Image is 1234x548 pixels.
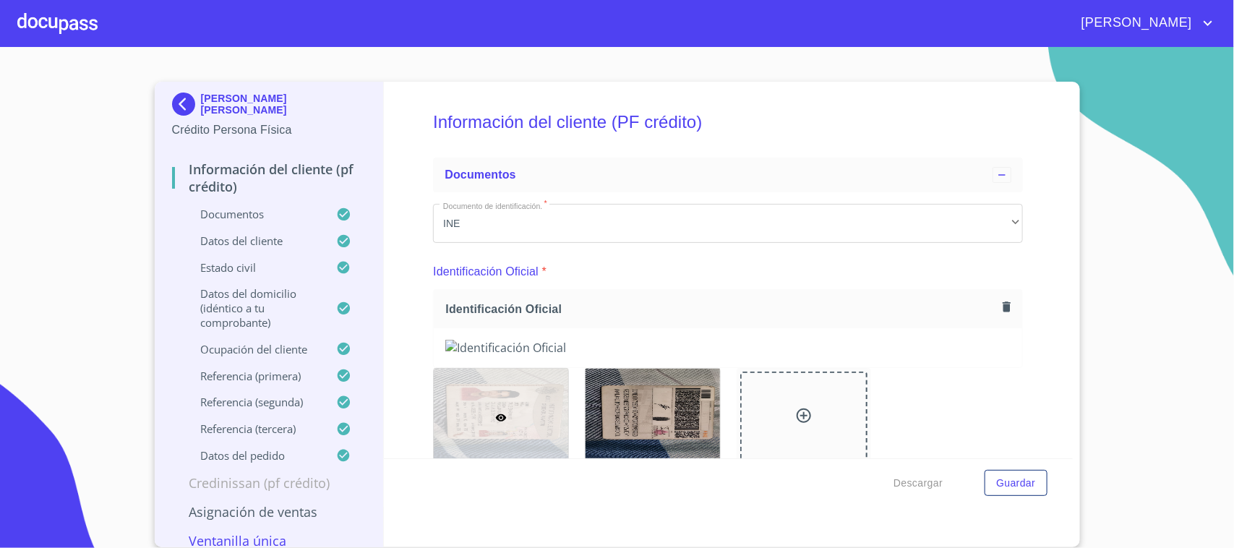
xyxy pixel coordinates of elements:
span: [PERSON_NAME] [1071,12,1199,35]
span: Identificación Oficial [445,301,997,317]
img: Identificación Oficial [586,369,720,468]
p: Referencia (segunda) [172,395,337,409]
span: Descargar [894,474,943,492]
p: [PERSON_NAME] [PERSON_NAME] [201,93,367,116]
div: [PERSON_NAME] [PERSON_NAME] [172,93,367,121]
p: Identificación Oficial [433,263,539,281]
p: Credinissan (PF crédito) [172,474,367,492]
p: Información del cliente (PF crédito) [172,160,367,195]
span: Guardar [996,474,1035,492]
p: Crédito Persona Física [172,121,367,139]
p: Datos del cliente [172,234,337,248]
button: account of current user [1071,12,1217,35]
p: Referencia (primera) [172,369,337,383]
p: Referencia (tercera) [172,421,337,436]
h5: Información del cliente (PF crédito) [433,93,1023,152]
button: Guardar [985,470,1047,497]
p: Ocupación del Cliente [172,342,337,356]
p: Estado Civil [172,260,337,275]
p: Datos del pedido [172,448,337,463]
p: Documentos [172,207,337,221]
button: Descargar [888,470,948,497]
img: Docupass spot blue [172,93,201,116]
span: Documentos [445,168,515,181]
div: INE [433,204,1023,243]
p: Asignación de Ventas [172,503,367,521]
img: Identificación Oficial [445,340,1011,356]
div: Documentos [433,158,1023,192]
p: Datos del domicilio (idéntico a tu comprobante) [172,286,337,330]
